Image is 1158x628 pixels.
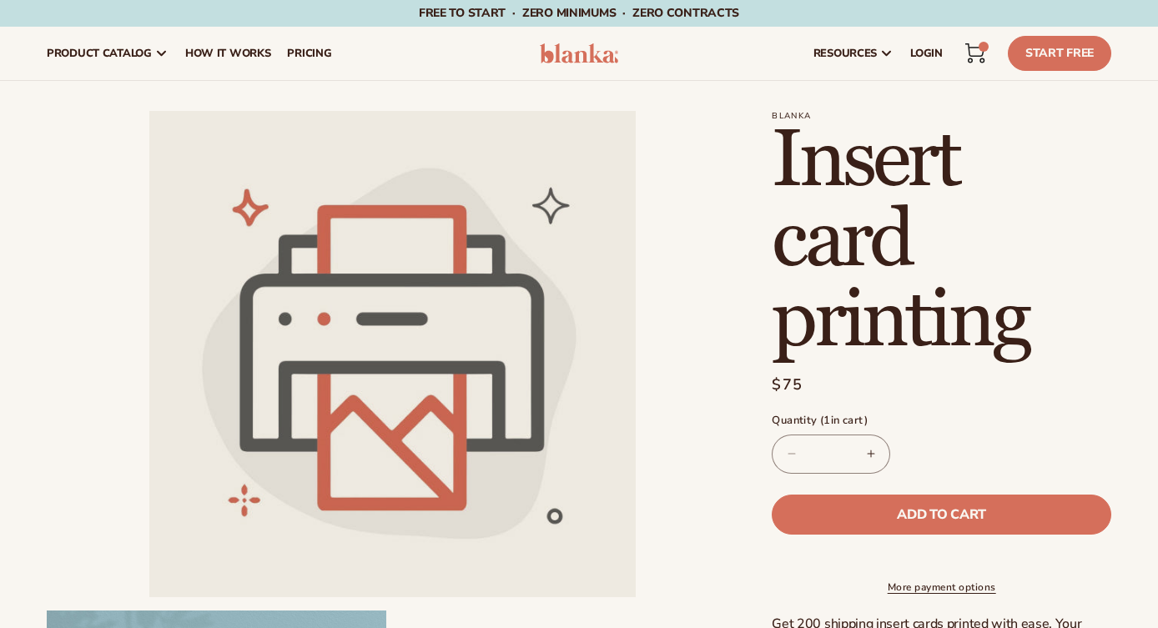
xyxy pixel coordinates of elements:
span: product catalog [47,47,152,60]
a: resources [805,27,902,80]
span: Free to start · ZERO minimums · ZERO contracts [419,5,739,21]
h1: Insert card printing [772,121,1111,361]
a: More payment options [772,580,1111,595]
label: Quantity [772,413,1111,430]
span: 1 [823,413,830,428]
p: Blanka [772,111,1111,121]
span: Add to cart [897,508,985,521]
img: logo [540,43,618,63]
span: ( in cart) [820,413,868,428]
a: LOGIN [902,27,951,80]
span: resources [813,47,877,60]
span: LOGIN [910,47,943,60]
button: Add to cart [772,495,1111,535]
span: How It Works [185,47,271,60]
a: pricing [279,27,340,80]
span: pricing [287,47,331,60]
a: Start Free [1008,36,1111,71]
a: How It Works [177,27,279,80]
span: $75 [772,374,803,396]
a: product catalog [38,27,177,80]
span: 1 [983,42,984,52]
